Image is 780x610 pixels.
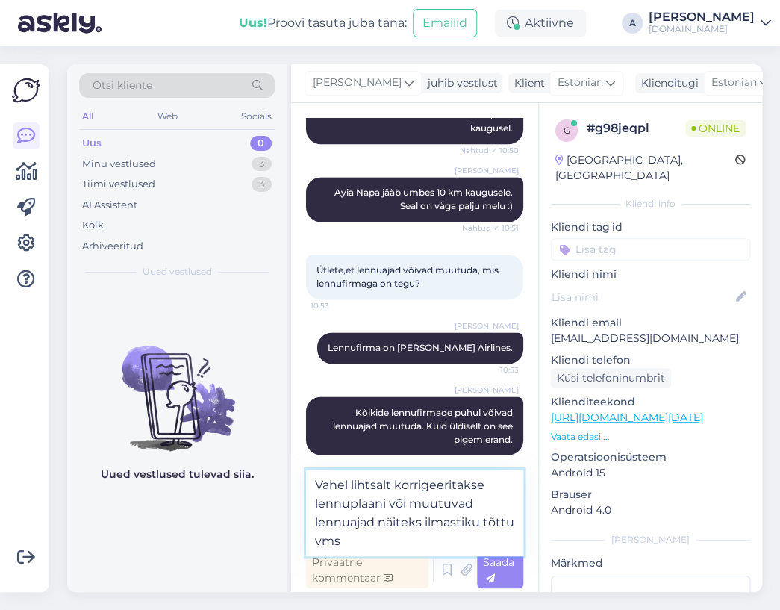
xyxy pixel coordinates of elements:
div: [GEOGRAPHIC_DATA], [GEOGRAPHIC_DATA] [555,152,735,184]
span: Kõikide lennufirmade puhul võivad lennuajad muutuda. Kuid üldiselt on see pigem erand. [333,406,515,444]
span: Uued vestlused [143,265,212,278]
span: Ütlete,et lennuajad võivad muutuda, mis lennufirmaga on tegu? [316,264,501,289]
textarea: Vahel lihtsalt korrigeeritakse lennuplaani või muutuvad lennuajad näiteks ilmastiku tõttu vm [306,470,523,556]
div: Socials [238,107,275,126]
span: Online [685,120,746,137]
a: [URL][DOMAIN_NAME][DATE] [551,411,703,424]
span: [PERSON_NAME] [313,75,402,91]
div: Klient [508,75,545,91]
span: Otsi kliente [93,78,152,93]
input: Lisa nimi [552,289,733,305]
img: Askly Logo [12,76,40,105]
div: 0 [250,136,272,151]
span: Ayia Napa jääb umbes 10 km kaugusele. Seal on väga palju melu :) [334,187,515,211]
div: Kliendi info [551,197,750,211]
div: Web [155,107,181,126]
div: A [622,13,643,34]
div: Kõik [82,218,104,233]
span: g [564,125,570,136]
div: Arhiveeritud [82,239,143,254]
p: [EMAIL_ADDRESS][DOMAIN_NAME] [551,331,750,346]
p: Uued vestlused tulevad siia. [101,467,254,482]
div: All [79,107,96,126]
div: Klienditugi [635,75,699,91]
p: Kliendi email [551,315,750,331]
span: 10:53 [311,300,366,311]
span: [PERSON_NAME] [455,385,519,396]
p: Vaata edasi ... [551,430,750,444]
span: 10:54 [463,455,519,467]
div: # g98jeqpl [587,119,685,137]
div: [PERSON_NAME] [649,11,755,23]
b: Uus! [239,16,267,30]
span: [PERSON_NAME] [455,320,519,332]
span: Nähtud ✓ 10:51 [462,222,519,234]
p: Brauser [551,487,750,502]
div: Uus [82,136,102,151]
span: Nähtud ✓ 10:50 [460,145,519,156]
p: Android 15 [551,465,750,481]
div: Proovi tasuta juba täna: [239,14,407,32]
p: Märkmed [551,555,750,571]
button: Emailid [413,9,477,37]
p: Klienditeekond [551,394,750,410]
a: [PERSON_NAME][DOMAIN_NAME] [649,11,771,35]
p: Kliendi telefon [551,352,750,368]
span: Lennufirma on [PERSON_NAME] Airlines. [328,342,513,353]
div: Privaatne kommentaar [306,553,428,588]
div: Küsi telefoninumbrit [551,368,671,388]
span: 10:53 [463,364,519,376]
div: 3 [252,177,272,192]
div: Minu vestlused [82,157,156,172]
div: AI Assistent [82,198,137,213]
p: Kliendi nimi [551,267,750,282]
p: Kliendi tag'id [551,220,750,235]
span: Estonian [711,75,757,91]
div: juhib vestlust [422,75,498,91]
span: [PERSON_NAME] [455,165,519,176]
img: No chats [67,319,287,453]
span: Estonian [558,75,603,91]
input: Lisa tag [551,238,750,261]
div: [DOMAIN_NAME] [649,23,755,35]
p: Android 4.0 [551,502,750,518]
div: Tiimi vestlused [82,177,155,192]
div: 3 [252,157,272,172]
div: Aktiivne [495,10,586,37]
div: [PERSON_NAME] [551,533,750,547]
p: Operatsioonisüsteem [551,449,750,465]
